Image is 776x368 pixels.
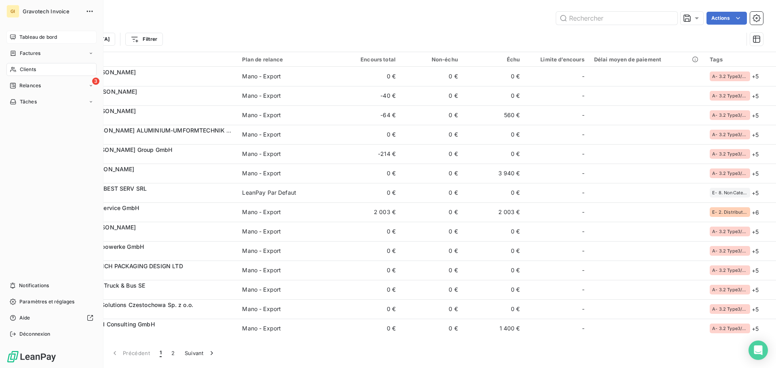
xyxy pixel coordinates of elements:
span: 10001724 [56,270,232,278]
span: - [582,72,584,80]
span: E- 2. Distributeur [712,210,748,214]
span: + 5 [752,227,759,236]
span: - [582,150,584,158]
span: + 5 [752,266,759,275]
span: A- 3.2 Type3/Export [712,229,748,234]
span: A- 3.2 Type3/Export [712,74,748,79]
span: Relances [19,82,41,89]
div: Tags [710,56,771,63]
span: 10001857 [56,328,232,336]
span: - [582,92,584,100]
td: 0 € [401,299,463,319]
span: + 5 [752,247,759,255]
span: + 5 [752,324,759,333]
span: A- 3.2 Type3/Export [712,151,748,156]
button: Actions [706,12,747,25]
td: 0 € [401,280,463,299]
span: - [582,111,584,119]
div: Mano - Export [242,305,281,313]
td: 2 003 € [338,202,401,222]
span: Notifications [19,282,49,289]
td: 0 € [463,261,525,280]
td: 0 € [463,125,525,144]
span: Tâches [20,98,37,105]
span: 10001557 - [PERSON_NAME] ALUMINIUM-UMFORMTECHNIK GMBH [56,127,244,134]
span: 10001724 - LAUNCH PACKAGING DESIGN LTD [56,263,183,269]
td: 0 € [401,183,463,202]
div: Mano - Export [242,247,281,255]
span: A- 3.2 Type3/Export [712,132,748,137]
div: Mano - Export [242,111,281,119]
td: 0 € [401,241,463,261]
td: 0 € [401,67,463,86]
td: 0 € [338,319,401,338]
div: LeanPay Par Defaut [242,189,296,197]
div: Mano - Export [242,72,281,80]
span: 1 [160,349,162,357]
td: 0 € [401,202,463,222]
div: Échu [468,56,520,63]
div: Mano - Export [242,324,281,332]
td: 0 € [401,86,463,105]
span: + 5 [752,286,759,294]
span: 10001569 [56,154,232,162]
td: 0 € [401,125,463,144]
span: + 5 [752,150,759,158]
span: A- 3.2 Type3/Export [712,307,748,311]
div: Plan de relance [242,56,333,63]
span: + 5 [752,189,759,197]
span: - [582,324,584,332]
span: A- 3.2 Type3/Export [712,326,748,331]
img: Logo LeanPay [6,350,57,363]
td: 0 € [463,144,525,164]
div: Mano - Export [242,266,281,274]
div: GI [6,5,19,18]
span: + 5 [752,305,759,313]
td: -64 € [338,105,401,125]
div: Mano - Export [242,150,281,158]
td: -40 € [338,86,401,105]
span: A- 3.2 Type3/Export [712,248,748,253]
span: + 5 [752,169,759,178]
span: 10001852 - SFC Solutions Czestochowa Sp. z o.o. [56,301,193,308]
span: 10001606 [56,193,232,201]
td: -214 € [338,144,401,164]
td: 0 € [401,164,463,183]
td: 0 € [463,222,525,241]
button: 1 [155,345,167,362]
td: 0 € [338,261,401,280]
span: - [582,227,584,236]
span: + 5 [752,72,759,80]
span: - [582,189,584,197]
span: - [582,305,584,313]
td: 0 € [463,299,525,319]
span: 10001581 [56,173,232,181]
td: 0 € [401,105,463,125]
span: A- 3.2 Type3/Export [712,113,748,118]
div: Mano - Export [242,227,281,236]
a: Aide [6,311,97,324]
span: 10000893 [56,96,232,104]
span: + 5 [752,92,759,100]
span: Tableau de bord [19,34,57,41]
span: 10001805 [56,290,232,298]
td: 0 € [463,67,525,86]
span: - [582,130,584,139]
td: 0 € [338,299,401,319]
td: 0 € [463,241,525,261]
div: Mano - Export [242,208,281,216]
td: 3 940 € [463,164,525,183]
span: 10001857 - Encad Consulting GmbH [56,321,155,328]
td: 0 € [338,125,401,144]
span: 10001611 [56,212,232,220]
span: 10001624 [56,231,232,240]
button: Précédent [106,345,155,362]
span: + 6 [752,208,759,217]
span: Factures [20,50,40,57]
td: 0 € [338,164,401,183]
span: Déconnexion [19,330,51,338]
div: Encours total [343,56,396,63]
span: Aide [19,314,30,322]
span: 10001852 [56,309,232,317]
span: 10001641 [56,251,232,259]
